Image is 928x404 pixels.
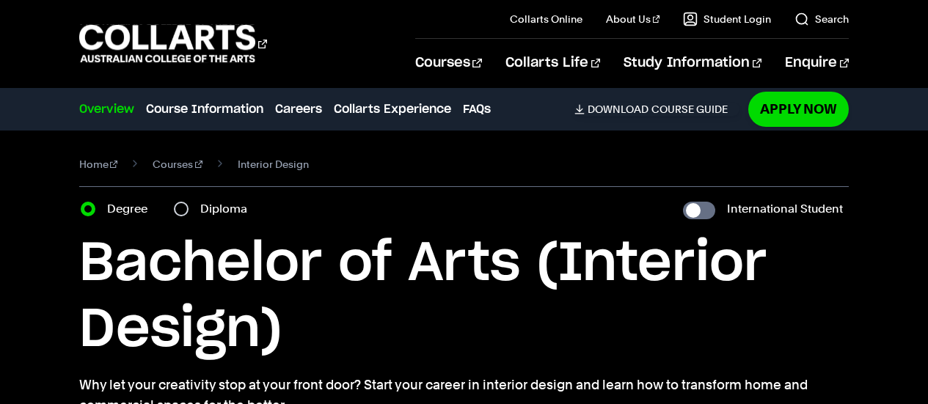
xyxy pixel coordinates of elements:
[785,39,849,87] a: Enquire
[107,199,156,219] label: Degree
[79,231,850,363] h1: Bachelor of Arts (Interior Design)
[415,39,482,87] a: Courses
[146,100,263,118] a: Course Information
[79,23,267,65] div: Go to homepage
[153,154,202,175] a: Courses
[200,199,256,219] label: Diploma
[624,39,761,87] a: Study Information
[238,154,309,175] span: Interior Design
[334,100,451,118] a: Collarts Experience
[505,39,600,87] a: Collarts Life
[748,92,849,126] a: Apply Now
[79,100,134,118] a: Overview
[683,12,771,26] a: Student Login
[794,12,849,26] a: Search
[727,199,843,219] label: International Student
[275,100,322,118] a: Careers
[588,103,648,116] span: Download
[510,12,582,26] a: Collarts Online
[574,103,739,116] a: DownloadCourse Guide
[79,154,118,175] a: Home
[463,100,491,118] a: FAQs
[606,12,660,26] a: About Us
